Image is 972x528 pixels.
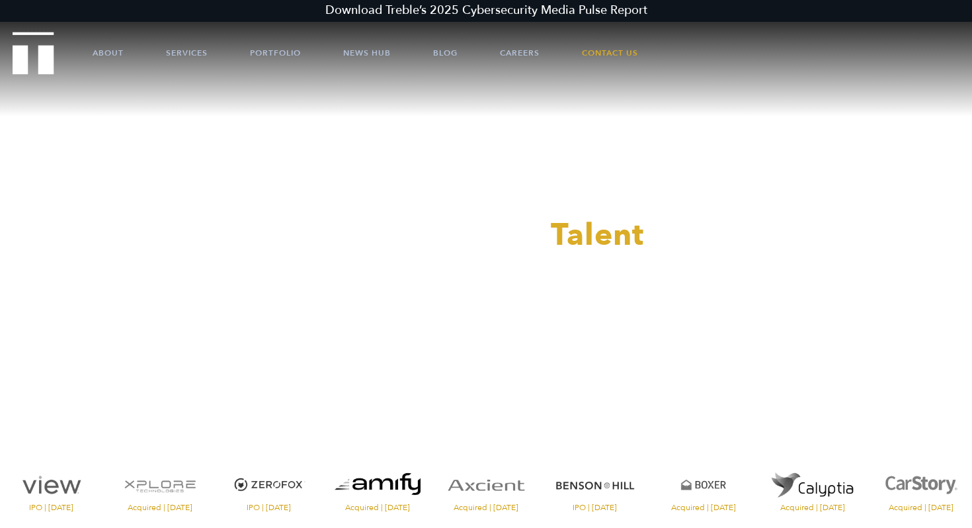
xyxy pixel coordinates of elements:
span: Acquired | [DATE] [761,504,863,511]
a: Visit the Boxer website [653,463,754,511]
a: Visit the XPlore website [109,463,211,511]
img: Benson Hill logo [544,463,645,507]
a: Visit the website [327,463,428,511]
a: Visit the CarStory website [870,463,972,511]
img: XPlore logo [109,463,211,507]
a: Visit the website [761,463,863,511]
span: Acquired | [DATE] [109,504,211,511]
img: Axcient logo [435,463,537,507]
img: Treble logo [13,32,54,74]
a: Visit the Axcient website [435,463,537,511]
span: Acquired | [DATE] [870,504,972,511]
a: Contact Us [582,33,638,73]
span: Talent [551,214,644,256]
a: News Hub [343,33,391,73]
a: Visit the ZeroFox website [218,463,319,511]
span: Acquired | [DATE] [435,504,537,511]
a: Visit the Benson Hill website [544,463,645,511]
img: Boxer logo [653,463,754,507]
span: Acquired | [DATE] [653,504,754,511]
a: Portfolio [250,33,301,73]
a: Blog [433,33,458,73]
span: IPO | [DATE] [544,504,645,511]
a: Careers [500,33,540,73]
a: Services [166,33,208,73]
span: Acquired | [DATE] [327,504,428,511]
img: CarStory logo [870,463,972,507]
a: About [93,33,124,73]
span: IPO | [DATE] [218,504,319,511]
img: ZeroFox logo [218,463,319,507]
